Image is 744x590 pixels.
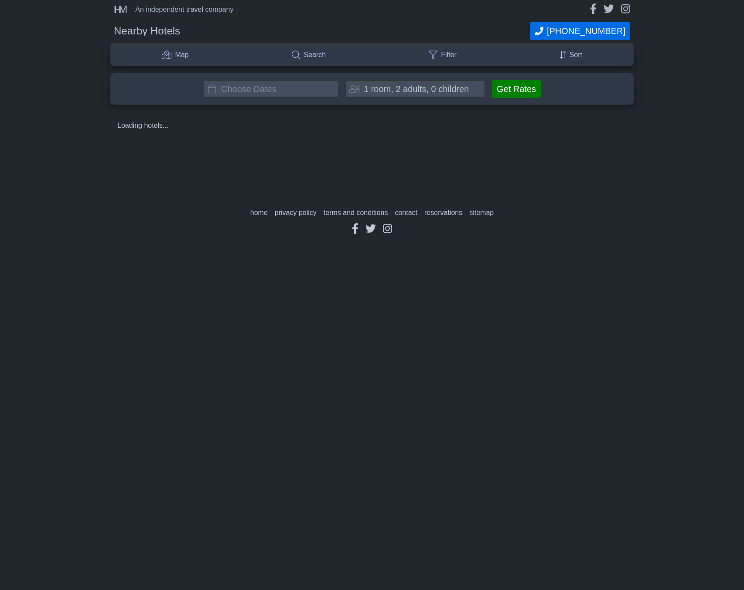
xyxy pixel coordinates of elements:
a: twitter [365,223,376,235]
a: instagram [383,223,392,235]
a: terms and conditions [324,209,388,216]
a: Search [285,44,333,66]
span: H [114,3,119,15]
h1: Nearby Hotels [114,26,530,36]
a: Sort [553,44,589,66]
div: Search [304,51,326,58]
a: Map [155,44,196,66]
div: 1 room, 2 adults, 0 children [364,85,469,93]
div: Loading hotels... [117,122,168,129]
div: An independent travel company [135,6,233,13]
a: home [250,209,268,216]
a: contact [395,209,417,216]
div: Map [175,51,188,58]
a: instagram [621,3,630,15]
button: Get Rates [492,80,541,98]
a: sitemap [469,209,494,216]
a: twitter [604,3,614,15]
button: Call [530,22,630,40]
span: M [119,3,125,15]
a: Filter [422,44,464,66]
div: Sort [570,51,582,58]
a: reservations [424,209,462,216]
a: privacy policy [275,209,317,216]
span: [PHONE_NUMBER] [547,26,625,36]
a: facebook [352,223,358,235]
a: HM [114,4,132,15]
a: facebook [590,3,597,15]
div: Filter [441,51,457,58]
input: Choose Dates [203,80,338,98]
